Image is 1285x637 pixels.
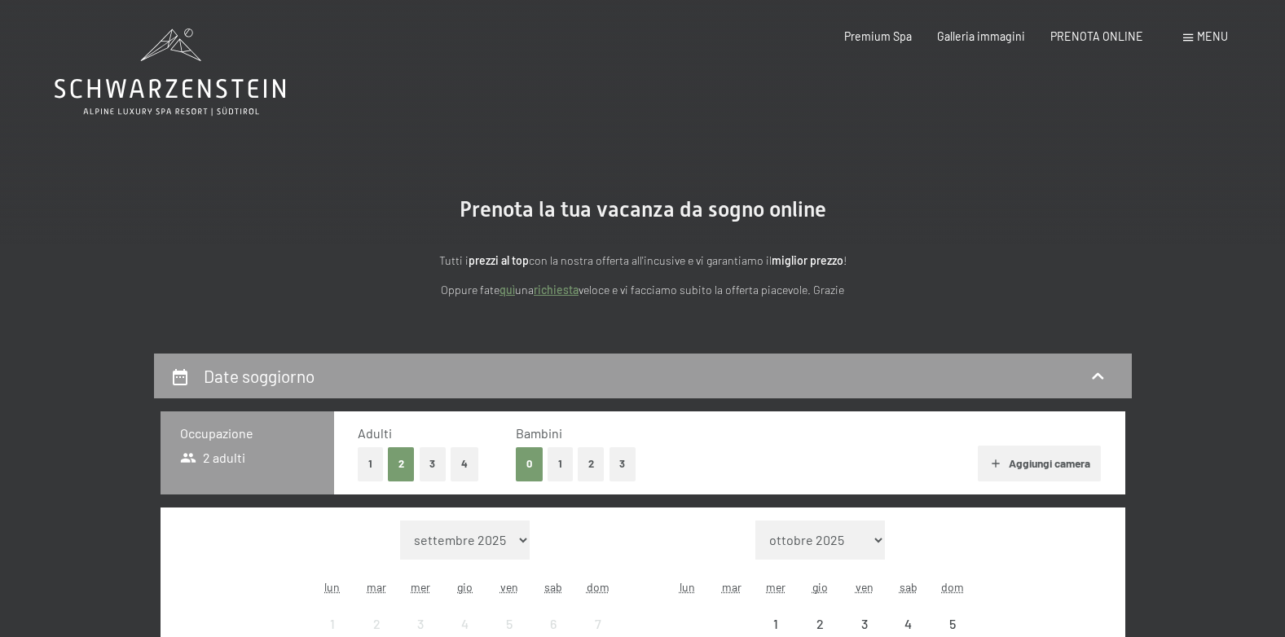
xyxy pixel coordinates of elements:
button: 2 [578,447,605,481]
p: Oppure fate una veloce e vi facciamo subito la offerta piacevole. Grazie [284,281,1001,300]
a: Galleria immagini [937,29,1025,43]
abbr: mercoledì [411,580,430,594]
button: 2 [388,447,415,481]
abbr: lunedì [324,580,340,594]
abbr: martedì [367,580,386,594]
abbr: domenica [941,580,964,594]
h2: Date soggiorno [204,366,315,386]
abbr: venerdì [500,580,518,594]
abbr: mercoledì [766,580,786,594]
a: Premium Spa [844,29,912,43]
span: Prenota la tua vacanza da sogno online [460,197,826,222]
button: 4 [451,447,478,481]
button: 3 [420,447,447,481]
abbr: venerdì [856,580,874,594]
a: PRENOTA ONLINE [1050,29,1143,43]
span: 2 adulti [180,449,246,467]
span: Adulti [358,425,392,441]
abbr: domenica [587,580,609,594]
button: 0 [516,447,543,481]
button: 3 [609,447,636,481]
span: Bambini [516,425,562,441]
button: Aggiungi camera [978,446,1101,481]
abbr: martedì [722,580,742,594]
button: 1 [358,447,383,481]
strong: prezzi al top [469,253,529,267]
strong: miglior prezzo [772,253,843,267]
h3: Occupazione [180,424,315,442]
span: Menu [1197,29,1228,43]
abbr: sabato [900,580,918,594]
button: 1 [548,447,573,481]
a: richiesta [534,283,579,297]
abbr: lunedì [680,580,695,594]
a: quì [499,283,515,297]
abbr: giovedì [457,580,473,594]
abbr: giovedì [812,580,828,594]
abbr: sabato [544,580,562,594]
p: Tutti i con la nostra offerta all'incusive e vi garantiamo il ! [284,252,1001,270]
